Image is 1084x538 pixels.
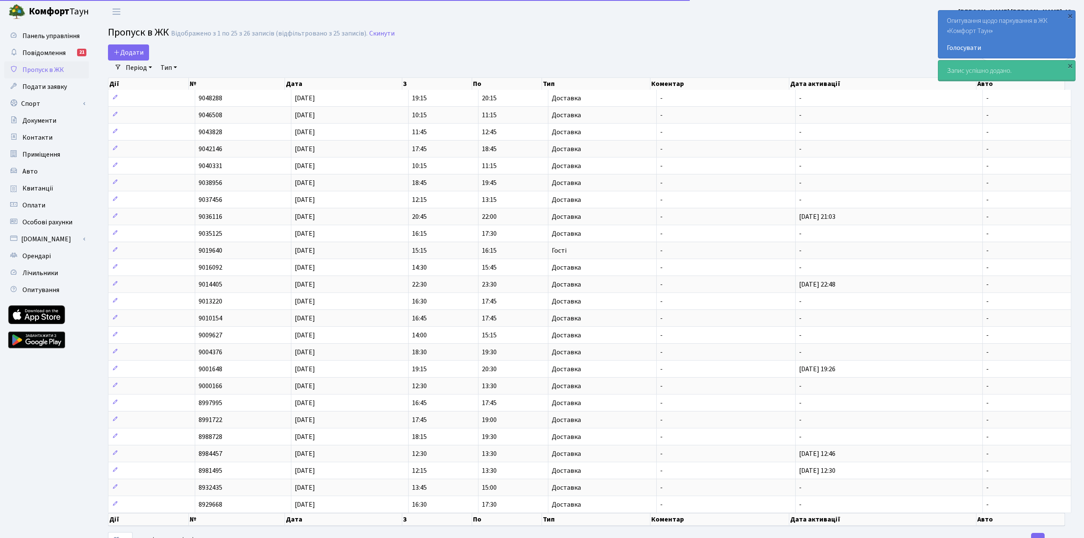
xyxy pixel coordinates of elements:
[660,263,663,272] span: -
[412,246,427,255] span: 15:15
[199,483,222,492] span: 8932435
[799,449,835,458] span: [DATE] 12:46
[412,500,427,509] span: 16:30
[552,298,581,305] span: Доставка
[22,251,51,261] span: Орендарі
[412,263,427,272] span: 14:30
[295,263,315,272] span: [DATE]
[295,466,315,475] span: [DATE]
[22,82,67,91] span: Подати заявку
[650,513,789,526] th: Коментар
[199,331,222,340] span: 9009627
[986,449,989,458] span: -
[552,112,581,119] span: Доставка
[482,331,497,340] span: 15:15
[4,146,89,163] a: Приміщення
[412,110,427,120] span: 10:15
[199,364,222,374] span: 9001648
[412,432,427,441] span: 18:15
[986,500,989,509] span: -
[189,78,285,90] th: №
[542,78,651,90] th: Тип
[402,78,472,90] th: З
[482,263,497,272] span: 15:45
[552,501,581,508] span: Доставка
[4,197,89,214] a: Оплати
[4,180,89,197] a: Квитанції
[660,483,663,492] span: -
[552,332,581,339] span: Доставка
[22,65,64,74] span: Пропуск в ЖК
[29,5,69,18] b: Комфорт
[472,513,542,526] th: По
[660,246,663,255] span: -
[799,161,802,171] span: -
[22,268,58,278] span: Лічильники
[799,110,802,120] span: -
[199,398,222,408] span: 8997995
[412,144,427,154] span: 17:45
[799,229,802,238] span: -
[113,48,144,57] span: Додати
[986,415,989,425] span: -
[199,432,222,441] span: 8988728
[986,280,989,289] span: -
[986,381,989,391] span: -
[799,381,802,391] span: -
[482,398,497,408] span: 17:45
[482,348,497,357] span: 19:30
[295,127,315,137] span: [DATE]
[77,49,86,56] div: 21
[660,195,663,204] span: -
[660,314,663,323] span: -
[947,43,1067,53] a: Голосувати
[552,213,581,220] span: Доставка
[199,314,222,323] span: 9010154
[552,230,581,237] span: Доставка
[660,449,663,458] span: -
[199,348,222,357] span: 9004376
[986,110,989,120] span: -
[412,195,427,204] span: 12:15
[660,161,663,171] span: -
[4,78,89,95] a: Подати заявку
[799,178,802,188] span: -
[22,31,80,41] span: Панель управління
[482,449,497,458] span: 13:30
[799,500,802,509] span: -
[412,229,427,238] span: 16:15
[108,78,189,90] th: Дії
[199,161,222,171] span: 9040331
[199,144,222,154] span: 9042146
[799,246,802,255] span: -
[4,248,89,265] a: Орендарі
[295,178,315,188] span: [DATE]
[482,280,497,289] span: 23:30
[295,500,315,509] span: [DATE]
[986,144,989,154] span: -
[986,364,989,374] span: -
[4,265,89,281] a: Лічильники
[295,364,315,374] span: [DATE]
[986,94,989,103] span: -
[295,195,315,204] span: [DATE]
[482,500,497,509] span: 17:30
[22,48,66,58] span: Повідомлення
[369,30,395,38] a: Скинути
[199,246,222,255] span: 9019640
[660,110,663,120] span: -
[986,314,989,323] span: -
[199,297,222,306] span: 9013220
[986,297,989,306] span: -
[29,5,89,19] span: Таун
[799,195,802,204] span: -
[986,178,989,188] span: -
[412,381,427,391] span: 12:30
[799,331,802,340] span: -
[199,229,222,238] span: 9035125
[660,348,663,357] span: -
[285,513,402,526] th: Дата
[789,78,976,90] th: Дата активації
[4,28,89,44] a: Панель управління
[482,415,497,425] span: 19:00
